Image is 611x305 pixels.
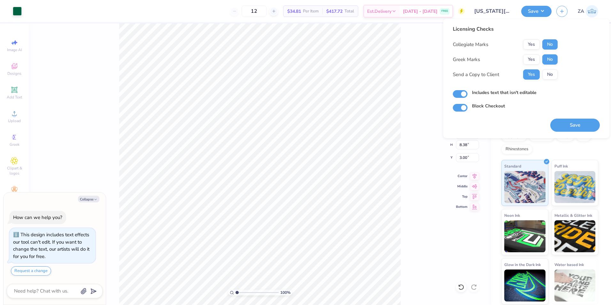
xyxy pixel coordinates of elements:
img: Glow in the Dark Ink [504,270,545,301]
input: Untitled Design [469,5,516,18]
button: No [542,54,558,65]
span: Est. Delivery [367,8,391,15]
span: Designs [7,71,21,76]
button: No [542,69,558,80]
button: Request a change [11,266,51,276]
span: Neon Ink [504,212,520,219]
span: [DATE] - [DATE] [403,8,437,15]
span: Glow in the Dark Ink [504,261,541,268]
div: Licensing Checks [453,25,558,33]
button: Yes [523,39,540,50]
span: Per Item [303,8,319,15]
span: Greek [10,142,19,147]
img: Zuriel Alaba [586,5,598,18]
div: Collegiate Marks [453,41,488,48]
span: Clipart & logos [3,166,26,176]
img: Water based Ink [554,270,596,301]
button: No [542,39,558,50]
img: Metallic & Glitter Ink [554,220,596,252]
span: $417.72 [326,8,343,15]
span: ZA [578,8,584,15]
span: FREE [441,9,448,13]
button: Yes [523,54,540,65]
img: Puff Ink [554,171,596,203]
div: Send a Copy to Client [453,71,499,78]
span: Metallic & Glitter Ink [554,212,592,219]
button: Save [550,119,600,132]
span: 100 % [280,290,290,295]
span: Puff Ink [554,163,568,169]
label: Block Checkout [472,103,505,109]
a: ZA [578,5,598,18]
span: Center [456,174,468,178]
div: How can we help you? [13,214,62,221]
img: Standard [504,171,545,203]
span: Total [344,8,354,15]
span: Middle [456,184,468,189]
span: Bottom [456,205,468,209]
span: Upload [8,118,21,123]
span: Water based Ink [554,261,584,268]
span: $34.81 [287,8,301,15]
div: Greek Marks [453,56,480,63]
span: Image AI [7,47,22,52]
img: Neon Ink [504,220,545,252]
input: – – [242,5,267,17]
span: Standard [504,163,521,169]
button: Yes [523,69,540,80]
button: Collapse [78,196,99,202]
div: This design includes text effects our tool can't edit. If you want to change the text, our artist... [13,231,89,260]
button: Save [521,6,552,17]
span: Add Text [7,95,22,100]
label: Includes text that isn't editable [472,89,537,96]
div: Rhinestones [501,145,532,154]
span: Top [456,194,468,199]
